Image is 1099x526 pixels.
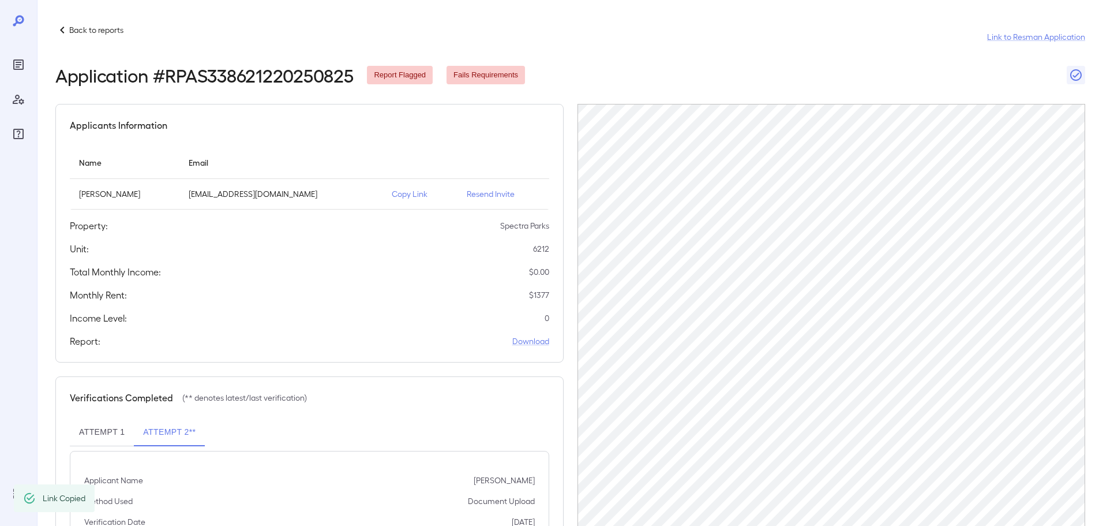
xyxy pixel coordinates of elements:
div: Manage Users [9,90,28,109]
p: $ 0.00 [529,266,549,278]
h5: Property: [70,219,108,233]
h5: Report: [70,334,100,348]
button: Close Report [1067,66,1085,84]
p: 6212 [533,243,549,255]
p: Copy Link [392,188,448,200]
a: Download [512,335,549,347]
table: simple table [70,146,549,210]
div: Log Out [9,484,28,503]
p: Spectra Parks [500,220,549,232]
p: [PERSON_NAME] [474,475,535,486]
h5: Unit: [70,242,89,256]
th: Name [70,146,179,179]
h5: Income Level: [70,311,127,325]
p: 0 [545,312,549,324]
p: Resend Invite [467,188,540,200]
h5: Total Monthly Income: [70,265,161,279]
h5: Applicants Information [70,118,167,132]
button: Attempt 1 [70,419,134,446]
p: (** denotes latest/last verification) [182,392,307,404]
span: Fails Requirements [447,70,525,81]
p: [EMAIL_ADDRESS][DOMAIN_NAME] [189,188,373,200]
p: Applicant Name [84,475,143,486]
div: Reports [9,55,28,74]
div: Link Copied [43,488,85,509]
div: FAQ [9,125,28,143]
a: Link to Resman Application [987,31,1085,43]
p: Back to reports [69,24,123,36]
span: Report Flagged [367,70,433,81]
h2: Application # RPAS338621220250825 [55,65,353,85]
p: [PERSON_NAME] [79,188,170,200]
button: Attempt 2** [134,419,205,446]
h5: Monthly Rent: [70,288,127,302]
h5: Verifications Completed [70,391,173,405]
p: Method Used [84,495,133,507]
p: Document Upload [468,495,535,507]
p: $ 1377 [529,289,549,301]
th: Email [179,146,382,179]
